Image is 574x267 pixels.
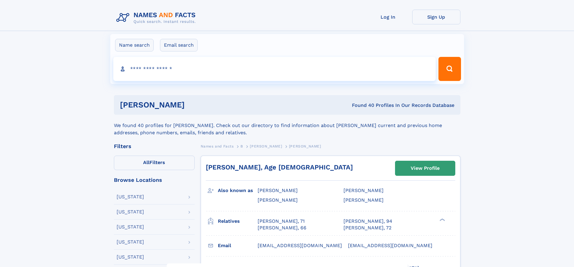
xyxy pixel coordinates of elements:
[117,240,144,244] div: [US_STATE]
[218,216,258,226] h3: Relatives
[343,188,384,193] span: [PERSON_NAME]
[343,218,392,225] a: [PERSON_NAME], 94
[258,243,342,248] span: [EMAIL_ADDRESS][DOMAIN_NAME]
[115,39,154,51] label: Name search
[411,161,440,175] div: View Profile
[268,102,454,109] div: Found 40 Profiles In Our Records Database
[364,10,412,24] a: Log In
[343,197,384,203] span: [PERSON_NAME]
[218,185,258,196] h3: Also known as
[258,188,298,193] span: [PERSON_NAME]
[240,142,243,150] a: B
[438,218,445,222] div: ❯
[113,57,436,81] input: search input
[250,144,282,148] span: [PERSON_NAME]
[258,225,306,231] a: [PERSON_NAME], 66
[117,210,144,214] div: [US_STATE]
[289,144,321,148] span: [PERSON_NAME]
[218,241,258,251] h3: Email
[258,197,298,203] span: [PERSON_NAME]
[160,39,198,51] label: Email search
[117,255,144,259] div: [US_STATE]
[395,161,455,175] a: View Profile
[412,10,460,24] a: Sign Up
[114,177,195,183] div: Browse Locations
[114,156,195,170] label: Filters
[201,142,234,150] a: Names and Facts
[343,225,391,231] a: [PERSON_NAME], 72
[117,225,144,229] div: [US_STATE]
[120,101,268,109] h1: [PERSON_NAME]
[438,57,461,81] button: Search Button
[114,10,201,26] img: Logo Names and Facts
[117,194,144,199] div: [US_STATE]
[240,144,243,148] span: B
[206,163,353,171] a: [PERSON_NAME], Age [DEMOGRAPHIC_DATA]
[258,218,305,225] a: [PERSON_NAME], 71
[250,142,282,150] a: [PERSON_NAME]
[143,160,149,165] span: All
[114,144,195,149] div: Filters
[348,243,432,248] span: [EMAIL_ADDRESS][DOMAIN_NAME]
[114,115,460,136] div: We found 40 profiles for [PERSON_NAME]. Check out our directory to find information about [PERSON...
